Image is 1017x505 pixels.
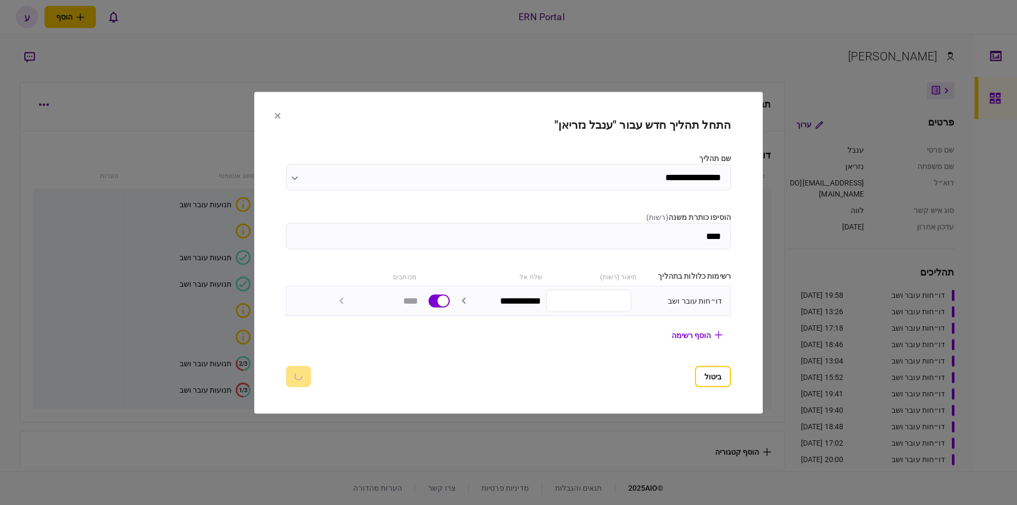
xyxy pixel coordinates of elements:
[642,270,731,281] div: רשימות כלולות בתהליך
[646,212,668,221] span: ( רשות )
[637,295,722,306] div: דו״חות עובר ושב
[453,270,542,281] div: שלח אל
[548,270,637,281] div: תיאור (רשות)
[663,325,731,344] button: הוסף רשימה
[286,164,731,190] input: שם תהליך
[286,118,731,131] h2: התחל תהליך חדש עבור "ענבל נזריאן"
[286,223,731,249] input: הוסיפו כותרת משנה
[695,366,731,387] button: ביטול
[286,153,731,164] label: שם תהליך
[286,211,731,223] label: הוסיפו כותרת משנה
[327,270,416,281] div: מכותבים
